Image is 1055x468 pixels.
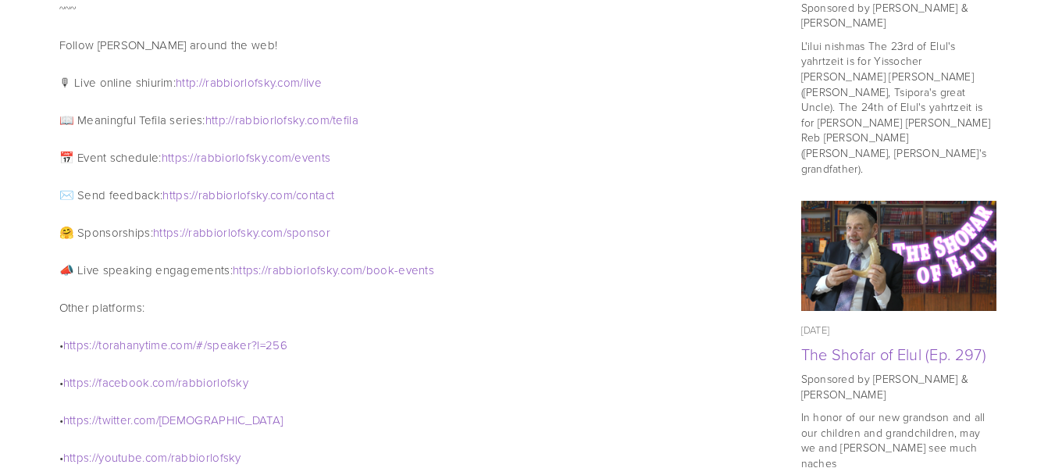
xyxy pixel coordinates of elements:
[188,224,258,241] span: rabbiorlofsky
[251,337,257,353] span: ?
[89,374,98,391] span: ://
[398,262,434,278] span: events
[801,343,986,365] a: The Shofar of Elul (Ep. 297)
[59,73,762,92] p: 🎙 Live online shiurim:
[176,74,322,91] a: http://rabbiorlofsky.com/live
[258,262,268,278] span: ://
[150,374,152,391] span: .
[153,224,330,241] a: https://rabbiorlofsky.com/sponsor
[63,337,90,353] span: https
[152,374,175,391] span: com
[59,411,762,430] p: •
[59,261,762,280] p: 📣 Live speaking engagements:
[258,224,260,241] span: .
[134,412,156,428] span: com
[196,74,205,91] span: ://
[170,337,193,353] span: com
[340,262,363,278] span: com
[89,412,98,428] span: ://
[156,412,159,428] span: /
[287,224,330,241] span: sponsor
[59,298,762,317] p: Other platforms:
[300,74,303,91] span: /
[366,262,394,278] span: book
[233,262,434,278] a: https://rabbiorlofsky.com/book-events
[63,412,283,428] a: https://twitter.com/[DEMOGRAPHIC_DATA]
[394,262,398,278] span: -
[178,374,248,391] span: rabbiorlofsky
[801,371,996,402] p: Sponsored by [PERSON_NAME] & [PERSON_NAME]
[294,149,330,166] span: events
[98,449,142,466] span: youtube
[180,224,189,241] span: ://
[59,448,762,467] p: •
[307,112,330,128] span: com
[63,374,248,391] a: https://facebook.com/rabbiorlofsky
[275,74,277,91] span: .
[277,74,300,91] span: com
[801,38,996,176] p: L'ilui nishmas The 23rd of Elul's yahrtzeit is for Yissocher [PERSON_NAME] [PERSON_NAME] ([PERSON...
[207,337,251,353] span: speaker
[187,149,197,166] span: ://
[235,112,305,128] span: rabbiorlofsky
[296,187,334,203] span: contact
[330,112,333,128] span: /
[98,337,168,353] span: torahanytime
[226,112,235,128] span: ://
[205,112,358,128] a: http://rabbiorlofsky.com/tefila
[260,337,266,353] span: =
[59,148,762,167] p: 📅 Event schedule:
[98,412,130,428] span: twitter
[800,201,996,311] img: The Shofar of Elul (Ep. 297)
[168,449,171,466] span: /
[171,449,241,466] span: rabbiorlofsky
[266,149,269,166] span: .
[291,149,294,166] span: /
[59,373,762,392] p: •
[337,262,340,278] span: .
[269,149,291,166] span: com
[162,149,188,166] span: https
[268,262,337,278] span: rabbiorlofsky
[63,449,241,466] a: https://youtube.com/rabbiorlofsky
[305,112,307,128] span: .
[130,412,133,428] span: .
[59,111,762,130] p: 📖 Meaningful Tefila series:
[205,74,275,91] span: rabbiorlofsky
[189,187,198,203] span: ://
[801,323,830,337] time: [DATE]
[59,336,762,355] p: •
[176,74,196,91] span: http
[283,224,287,241] span: /
[162,187,189,203] span: https
[257,337,259,353] span: l
[801,201,996,311] a: The Shofar of Elul (Ep. 297)
[162,187,334,203] a: https://rabbiorlofsky.com/contact
[159,412,283,428] span: [DEMOGRAPHIC_DATA]
[162,149,331,166] a: https://rabbiorlofsky.com/events
[153,224,180,241] span: https
[293,187,296,203] span: /
[362,262,365,278] span: /
[333,112,358,128] span: tefila
[142,449,144,466] span: .
[89,337,98,353] span: ://
[63,374,90,391] span: https
[205,112,226,128] span: http
[175,374,178,391] span: /
[59,36,762,55] p: Follow [PERSON_NAME] around the web!
[145,449,168,466] span: com
[198,187,268,203] span: rabbiorlofsky
[59,186,762,205] p: ✉️ Send feedback:
[63,337,287,353] a: https://torahanytime.com/#/speaker?l=256
[59,223,762,242] p: 🤗 Sponsorships:
[168,337,170,353] span: .
[63,412,90,428] span: https
[261,224,283,241] span: com
[193,337,207,353] span: /#/
[89,449,98,466] span: ://
[270,187,293,203] span: com
[233,262,259,278] span: https
[304,74,322,91] span: live
[98,374,149,391] span: facebook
